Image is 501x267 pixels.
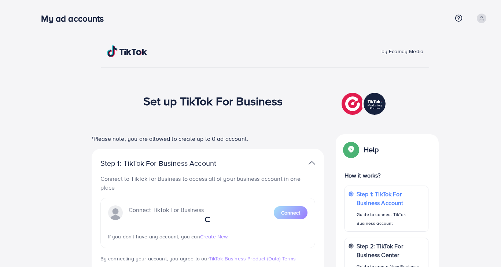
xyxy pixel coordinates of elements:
[107,45,147,57] img: TikTok
[382,48,423,55] span: by Ecomdy Media
[345,171,429,180] p: How it works?
[143,94,283,108] h1: Set up TikTok For Business
[41,13,110,24] h3: My ad accounts
[309,158,315,168] img: TikTok partner
[364,145,379,154] p: Help
[357,190,424,207] p: Step 1: TikTok For Business Account
[100,159,240,168] p: Step 1: TikTok For Business Account
[92,134,324,143] p: *Please note, you are allowed to create up to 0 ad account.
[345,143,358,156] img: Popup guide
[357,242,424,259] p: Step 2: TikTok For Business Center
[357,210,424,228] p: Guide to connect TikTok Business account
[342,91,387,117] img: TikTok partner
